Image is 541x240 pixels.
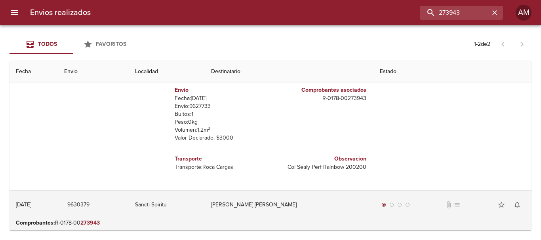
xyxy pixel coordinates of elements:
th: Fecha [10,60,58,83]
div: [DATE] [16,201,31,208]
td: Sancti Spiritu [129,191,205,219]
p: Transporte: Roca Cargas [175,163,267,171]
div: Tabs Envios [10,35,136,54]
button: 9630379 [64,198,93,212]
p: R-0178-00 [16,219,525,227]
h6: Envios realizados [30,6,91,19]
div: AM [516,5,531,21]
button: menu [5,3,24,22]
span: Pagina anterior [493,40,512,48]
h6: Observacion [274,155,366,163]
p: Envío: 9627733 [175,102,267,110]
p: Bultos: 1 [175,110,267,118]
span: radio_button_unchecked [405,202,410,207]
h6: Envio [175,86,267,94]
h6: Transporte [175,155,267,163]
em: 273943 [80,219,100,226]
span: 9630379 [67,200,90,210]
div: Abrir información de usuario [516,5,531,21]
p: Peso: 0 kg [175,118,267,126]
th: Envio [58,60,129,83]
p: Volumen: 1.2 m [175,126,267,134]
span: notifications_none [513,201,521,209]
p: R - 0178 - 00273943 [274,94,366,102]
span: Favoritos [96,41,126,47]
div: Generado [380,201,411,209]
span: No tiene pedido asociado [453,201,461,209]
p: Fecha: [DATE] [175,94,267,102]
span: radio_button_checked [381,202,386,207]
h6: Comprobantes asociados [274,86,366,94]
b: Comprobantes : [16,219,55,226]
input: buscar [420,6,490,20]
th: Localidad [129,60,205,83]
span: radio_button_unchecked [397,202,402,207]
span: Pagina siguiente [512,35,531,54]
p: 1 - 2 de 2 [474,40,490,48]
p: Valor Declarado: $ 3000 [175,134,267,142]
th: Estado [373,60,531,83]
th: Destinatario [205,60,373,83]
td: [PERSON_NAME] [PERSON_NAME] [205,191,373,219]
p: Col Sealy Perf Rainbow 200200 [274,163,366,171]
button: Activar notificaciones [509,197,525,213]
span: Todos [38,41,57,47]
span: radio_button_unchecked [389,202,394,207]
button: Agregar a favoritos [493,197,509,213]
sup: 3 [208,126,210,131]
span: No tiene documentos adjuntos [445,201,453,209]
span: star_border [497,201,505,209]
